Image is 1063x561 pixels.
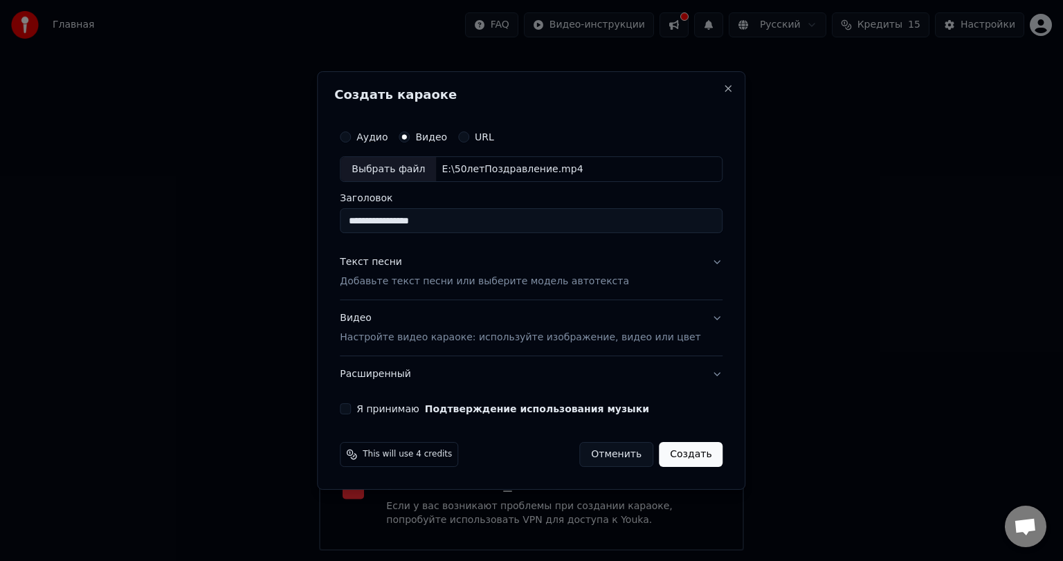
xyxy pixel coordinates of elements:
[340,312,700,345] div: Видео
[356,132,388,142] label: Аудио
[340,194,723,203] label: Заголовок
[356,404,649,414] label: Я принимаю
[425,404,649,414] button: Я принимаю
[475,132,494,142] label: URL
[334,89,728,101] h2: Создать караоке
[340,245,723,300] button: Текст песниДобавьте текст песни или выберите модель автотекста
[415,132,447,142] label: Видео
[340,275,629,289] p: Добавьте текст песни или выберите модель автотекста
[363,449,452,460] span: This will use 4 credits
[579,442,653,467] button: Отменить
[436,163,588,176] div: E:\50летПоздравление.mp4
[340,301,723,356] button: ВидеоНастройте видео караоке: используйте изображение, видео или цвет
[340,331,700,344] p: Настройте видео караоке: используйте изображение, видео или цвет
[340,256,402,270] div: Текст песни
[340,356,723,392] button: Расширенный
[340,157,436,182] div: Выбрать файл
[659,442,723,467] button: Создать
